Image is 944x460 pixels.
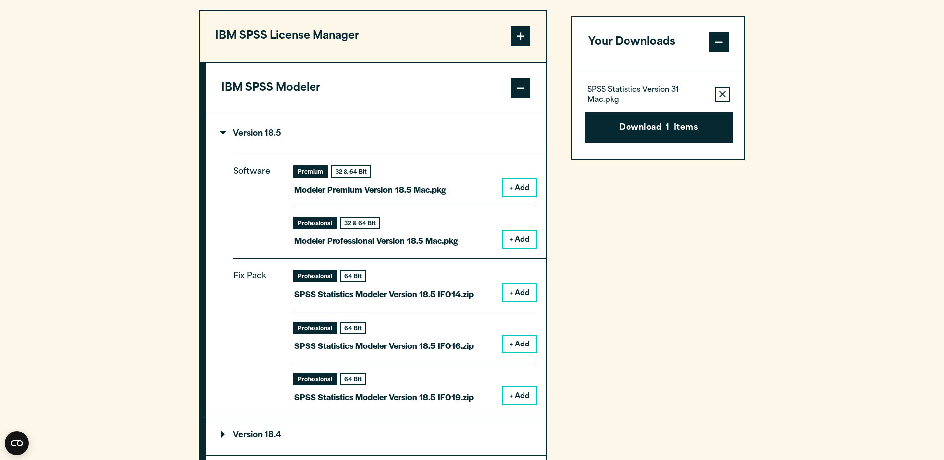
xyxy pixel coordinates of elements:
[503,336,536,352] button: + Add
[585,112,733,143] button: Download1Items
[503,284,536,301] button: + Add
[503,179,536,196] button: + Add
[294,233,458,248] p: Modeler Professional Version 18.5 Mac.pkg
[341,271,365,281] div: 64 Bit
[233,165,278,240] p: Software
[233,269,278,396] p: Fix Pack
[332,166,370,177] div: 32 & 64 Bit
[206,63,546,114] button: IBM SPSS Modeler
[294,182,446,197] p: Modeler Premium Version 18.5 Mac.pkg
[341,323,365,333] div: 64 Bit
[294,218,336,228] div: Professional
[294,166,327,177] div: Premium
[294,374,336,384] div: Professional
[587,85,707,105] p: SPSS Statistics Version 31 Mac.pkg
[206,415,546,455] summary: Version 18.4
[5,431,29,455] button: Open CMP widget
[294,390,474,404] p: SPSS Statistics Modeler Version 18.5 IF019.zip
[221,431,281,439] p: Version 18.4
[666,122,669,135] span: 1
[572,68,745,159] div: Your Downloads
[294,271,336,281] div: Professional
[206,114,546,154] summary: Version 18.5
[221,130,281,138] p: Version 18.5
[200,11,546,62] button: IBM SPSS License Manager
[572,17,745,68] button: Your Downloads
[503,231,536,248] button: + Add
[341,218,379,228] div: 32 & 64 Bit
[294,323,336,333] div: Professional
[294,339,474,353] p: SPSS Statistics Modeler Version 18.5 IF016.zip
[503,387,536,404] button: + Add
[341,374,365,384] div: 64 Bit
[294,287,474,301] p: SPSS Statistics Modeler Version 18.5 IF014.zip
